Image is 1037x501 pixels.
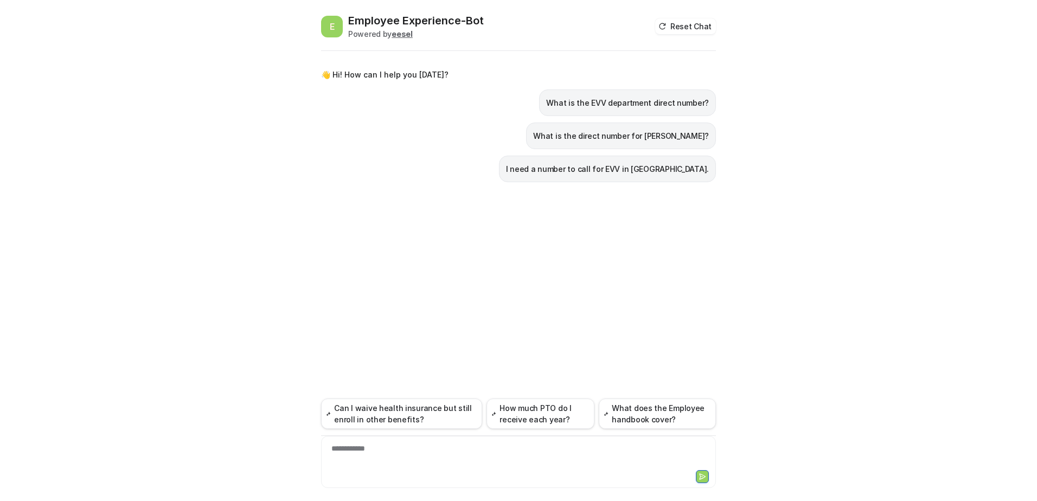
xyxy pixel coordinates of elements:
[506,163,709,176] p: I need a number to call for EVV in [GEOGRAPHIC_DATA].
[348,13,484,28] h2: Employee Experience-Bot
[546,97,709,110] p: What is the EVV department direct number?
[348,28,484,40] div: Powered by
[321,399,482,429] button: Can I waive health insurance but still enroll in other benefits?
[321,16,343,37] span: E
[487,399,594,429] button: How much PTO do I receive each year?
[533,130,709,143] p: What is the direct number for [PERSON_NAME]?
[321,68,449,81] p: 👋 Hi! How can I help you [DATE]?
[599,399,716,429] button: What does the Employee handbook cover?
[655,18,716,34] button: Reset Chat
[392,29,413,38] b: eesel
